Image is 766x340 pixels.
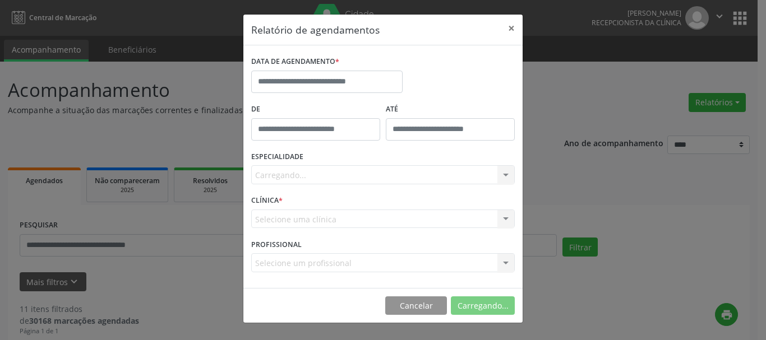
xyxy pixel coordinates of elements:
button: Close [500,15,523,42]
label: PROFISSIONAL [251,236,302,253]
label: DATA DE AGENDAMENTO [251,53,339,71]
h5: Relatório de agendamentos [251,22,380,37]
button: Cancelar [385,296,447,315]
label: CLÍNICA [251,192,283,209]
button: Carregando... [451,296,515,315]
label: De [251,101,380,118]
label: ATÉ [386,101,515,118]
label: ESPECIALIDADE [251,148,303,166]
